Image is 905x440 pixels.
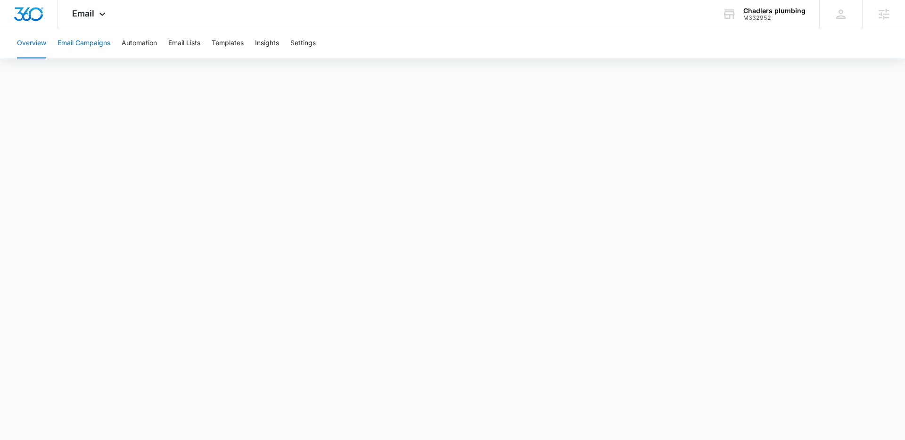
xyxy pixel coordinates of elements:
button: Email Campaigns [58,28,110,58]
button: Templates [212,28,244,58]
button: Automation [122,28,157,58]
span: Email [72,8,94,18]
div: account id [743,15,806,21]
button: Overview [17,28,46,58]
button: Settings [290,28,316,58]
div: account name [743,7,806,15]
button: Email Lists [168,28,200,58]
button: Insights [255,28,279,58]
